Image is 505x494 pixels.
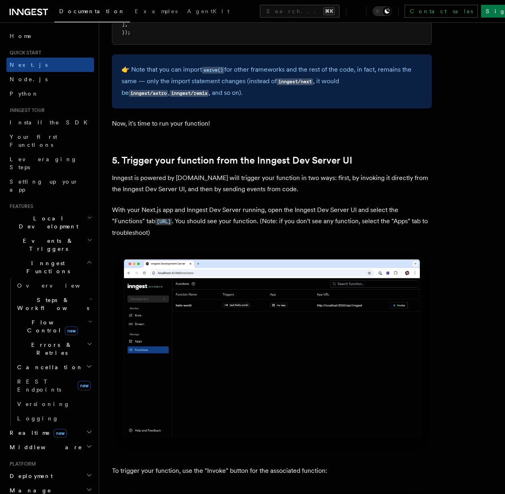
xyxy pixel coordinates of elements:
span: Features [6,203,33,210]
span: Overview [17,282,100,289]
span: new [65,326,78,335]
span: AgentKit [187,8,230,14]
a: Examples [130,2,182,22]
span: Your first Functions [10,134,57,148]
button: Flow Controlnew [14,315,94,338]
a: Home [6,29,94,43]
a: Install the SDK [6,115,94,130]
kbd: ⌘K [323,7,335,15]
a: REST Endpointsnew [14,374,94,397]
span: }); [122,30,130,35]
a: Setting up your app [6,174,94,197]
p: 👉 Note that you can import for other frameworks and the rest of the code, in fact, remains the sa... [122,64,422,99]
a: Node.js [6,72,94,86]
span: Home [10,32,32,40]
button: Search...⌘K [260,5,339,18]
span: Examples [135,8,178,14]
a: Logging [14,411,94,426]
a: Documentation [54,2,130,22]
img: Inngest Dev Server web interface's functions tab with functions listed [112,251,432,452]
button: Realtimenew [6,426,94,440]
span: Python [10,90,39,97]
div: Inngest Functions [6,278,94,426]
p: To trigger your function, use the "Invoke" button for the associated function: [112,465,432,476]
span: REST Endpoints [17,378,61,393]
button: Inngest Functions [6,256,94,278]
span: Steps & Workflows [14,296,89,312]
button: Cancellation [14,360,94,374]
button: Local Development [6,211,94,234]
span: Node.js [10,76,48,82]
span: Setting up your app [10,178,78,193]
span: Errors & Retries [14,341,87,357]
span: Flow Control [14,318,88,334]
code: [URL] [155,218,172,225]
a: Your first Functions [6,130,94,152]
span: , [125,22,128,27]
p: Inngest is powered by [DOMAIN_NAME] will trigger your function in two ways: first, by invoking it... [112,172,432,195]
span: Inngest tour [6,107,45,114]
span: Deployment [6,472,53,480]
span: new [54,429,67,438]
p: With your Next.js app and Inngest Dev Server running, open the Inngest Dev Server UI and select t... [112,204,432,238]
span: Local Development [6,214,87,230]
span: Events & Triggers [6,237,87,253]
a: Versioning [14,397,94,411]
a: serve() [202,66,224,73]
code: inngest/remix [170,90,209,97]
a: 5. Trigger your function from the Inngest Dev Server UI [112,155,352,166]
span: Quick start [6,50,41,56]
span: Install the SDK [10,119,92,126]
button: Middleware [6,440,94,454]
p: Now, it's time to run your function! [112,118,432,129]
code: inngest/astro [129,90,168,97]
span: ] [122,22,125,27]
a: AgentKit [182,2,234,22]
code: inngest/next [277,78,313,85]
button: Deployment [6,469,94,483]
span: Platform [6,461,36,467]
a: Overview [14,278,94,293]
span: Versioning [17,401,70,407]
a: Python [6,86,94,101]
span: Logging [17,415,59,422]
code: serve() [202,67,224,74]
span: Cancellation [14,363,83,371]
span: Next.js [10,62,48,68]
button: Events & Triggers [6,234,94,256]
span: Inngest Functions [6,259,86,275]
span: new [78,381,91,390]
span: Documentation [59,8,125,14]
a: Contact sales [405,5,478,18]
span: Leveraging Steps [10,156,77,170]
span: Realtime [6,429,67,437]
a: Leveraging Steps [6,152,94,174]
button: Toggle dark mode [373,6,392,16]
a: Next.js [6,58,94,72]
button: Errors & Retries [14,338,94,360]
span: Middleware [6,443,82,451]
a: [URL] [155,217,172,225]
button: Steps & Workflows [14,293,94,315]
